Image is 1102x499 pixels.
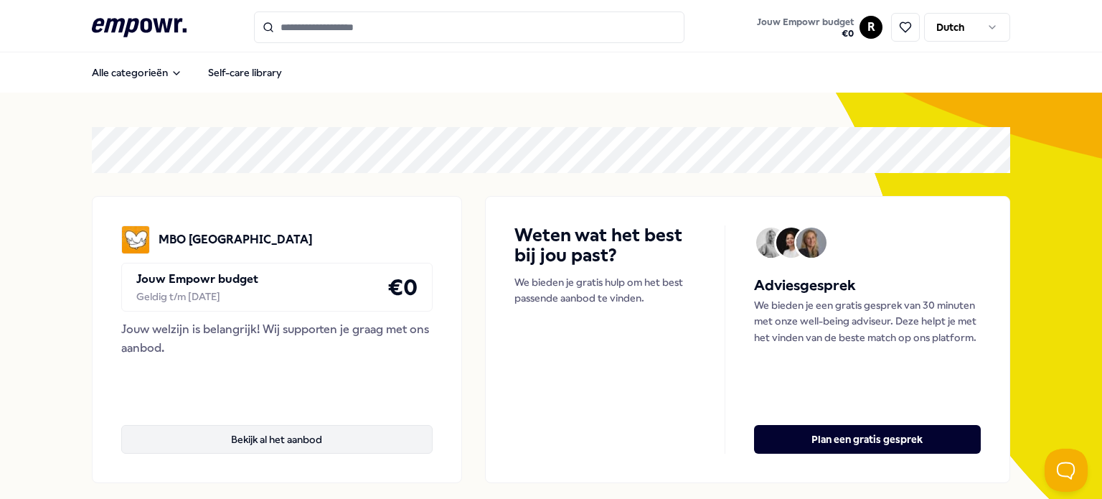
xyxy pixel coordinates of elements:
[387,269,418,305] h4: € 0
[1045,449,1088,492] iframe: Help Scout Beacon - Open
[197,58,293,87] a: Self-care library
[754,425,981,454] button: Plan een gratis gesprek
[756,228,786,258] img: Avatar
[860,16,882,39] button: R
[776,228,806,258] img: Avatar
[757,17,854,28] span: Jouw Empowr budget
[796,228,826,258] img: Avatar
[159,230,313,249] p: MBO [GEOGRAPHIC_DATA]
[136,270,258,289] p: Jouw Empowr budget
[80,58,194,87] button: Alle categorieën
[514,274,696,307] p: We bieden je gratis hulp om het best passende aanbod te vinden.
[754,274,981,297] h5: Adviesgesprek
[80,58,293,87] nav: Main
[121,320,433,357] div: Jouw welzijn is belangrijk! Wij supporten je graag met ons aanbod.
[121,425,433,454] button: Bekijk al het aanbod
[121,225,150,254] img: MBO Amersfoort
[751,12,860,42] a: Jouw Empowr budget€0
[121,402,433,454] a: Bekijk al het aanbod
[136,289,258,304] div: Geldig t/m [DATE]
[254,11,684,43] input: Search for products, categories or subcategories
[754,14,857,42] button: Jouw Empowr budget€0
[757,28,854,39] span: € 0
[514,225,696,266] h4: Weten wat het best bij jou past?
[754,297,981,345] p: We bieden je een gratis gesprek van 30 minuten met onze well-being adviseur. Deze helpt je met he...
